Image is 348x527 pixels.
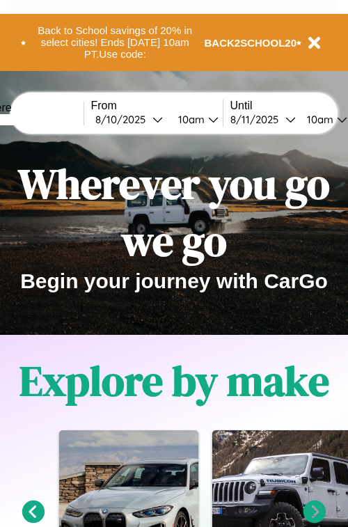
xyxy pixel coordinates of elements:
h1: Explore by make [19,352,329,409]
label: From [91,100,223,112]
div: 8 / 10 / 2025 [95,113,152,126]
button: 8/10/2025 [91,112,167,127]
button: 10am [167,112,223,127]
button: Back to School savings of 20% in select cities! Ends [DATE] 10am PT.Use code: [26,21,205,64]
div: 8 / 11 / 2025 [230,113,285,126]
div: 10am [300,113,337,126]
div: 10am [171,113,208,126]
b: BACK2SCHOOL20 [205,37,297,49]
